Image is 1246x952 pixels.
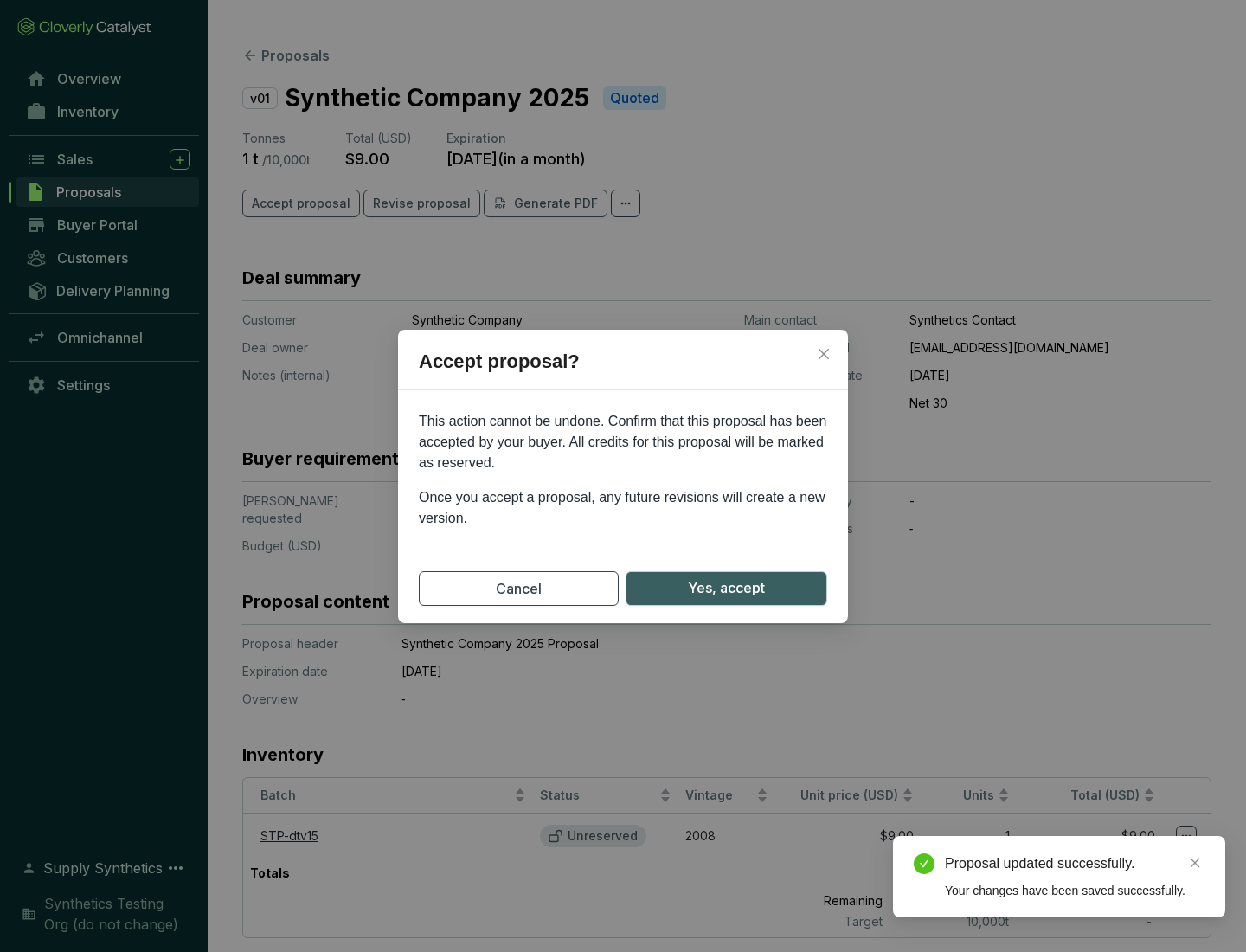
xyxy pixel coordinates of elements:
[419,571,619,606] button: Cancel
[810,340,838,368] button: Close
[817,347,831,361] span: close
[1185,853,1204,872] a: Close
[945,853,1204,874] div: Proposal updated successfully.
[626,571,827,606] button: Yes, accept
[419,487,827,529] p: Once you accept a proposal, any future revisions will create a new version.
[945,881,1204,900] div: Your changes have been saved successfully.
[419,411,827,473] p: This action cannot be undone. Confirm that this proposal has been accepted by your buyer. All cre...
[398,347,848,390] h2: Accept proposal?
[496,578,542,599] span: Cancel
[810,347,838,361] span: Close
[1189,857,1201,869] span: close
[914,853,934,874] span: check-circle
[688,577,765,599] span: Yes, accept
